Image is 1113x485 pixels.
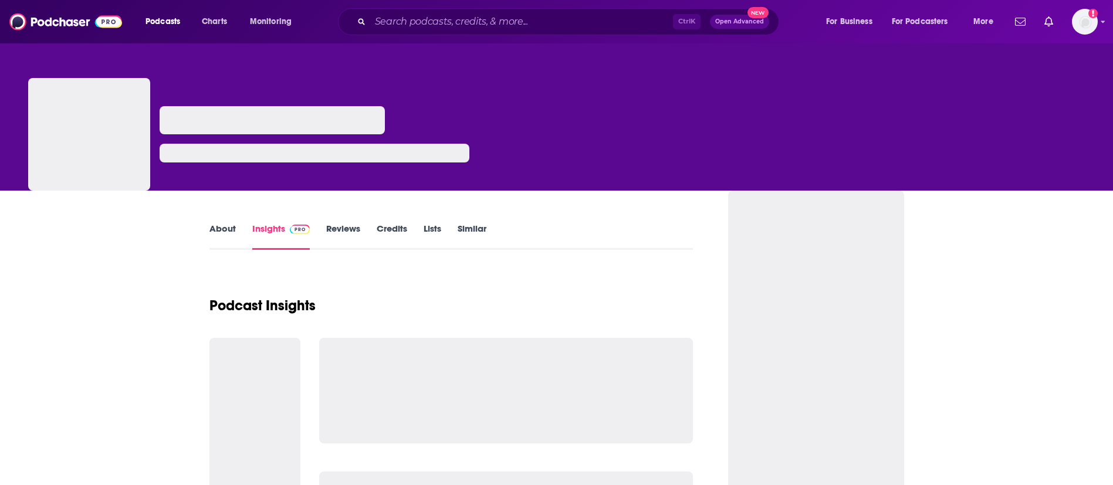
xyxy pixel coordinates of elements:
[326,223,360,250] a: Reviews
[137,12,195,31] button: open menu
[377,223,407,250] a: Credits
[747,7,769,18] span: New
[202,13,227,30] span: Charts
[1010,12,1030,32] a: Show notifications dropdown
[884,12,965,31] button: open menu
[194,12,234,31] a: Charts
[818,12,887,31] button: open menu
[349,8,790,35] div: Search podcasts, credits, & more...
[973,13,993,30] span: More
[1072,9,1098,35] button: Show profile menu
[209,297,316,314] h1: Podcast Insights
[209,223,236,250] a: About
[1072,9,1098,35] img: User Profile
[242,12,307,31] button: open menu
[892,13,948,30] span: For Podcasters
[252,223,310,250] a: InsightsPodchaser Pro
[290,225,310,234] img: Podchaser Pro
[1072,9,1098,35] span: Logged in as sydneymorris_books
[1040,12,1058,32] a: Show notifications dropdown
[965,12,1008,31] button: open menu
[146,13,180,30] span: Podcasts
[250,13,292,30] span: Monitoring
[826,13,872,30] span: For Business
[1088,9,1098,18] svg: Add a profile image
[424,223,441,250] a: Lists
[9,11,122,33] img: Podchaser - Follow, Share and Rate Podcasts
[370,12,673,31] input: Search podcasts, credits, & more...
[458,223,486,250] a: Similar
[673,14,701,29] span: Ctrl K
[715,19,764,25] span: Open Advanced
[710,15,769,29] button: Open AdvancedNew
